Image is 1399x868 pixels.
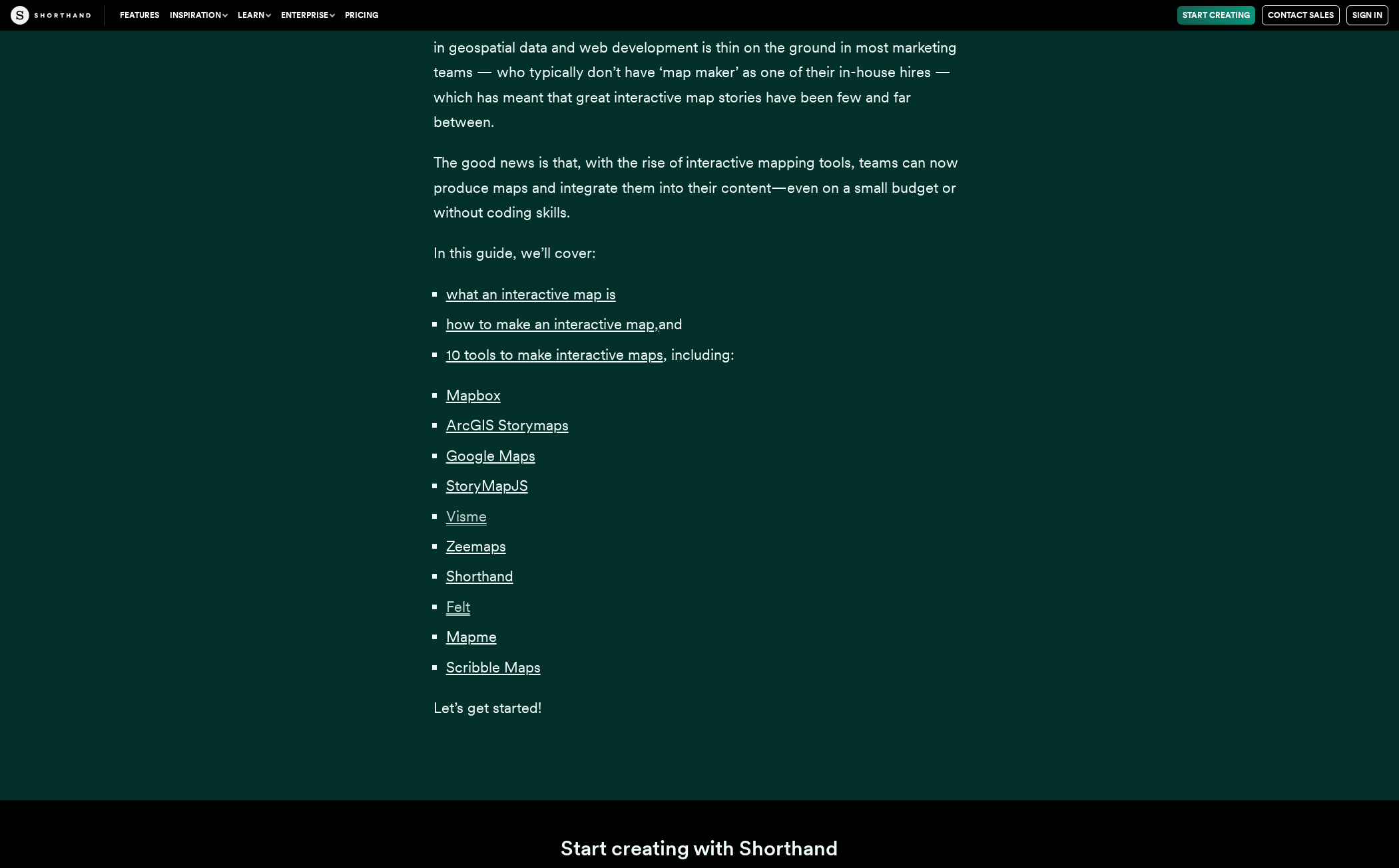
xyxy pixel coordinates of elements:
a: Visme [446,507,487,525]
span: , including: [663,346,734,363]
button: Learn [232,6,276,25]
a: what an interactive map is [446,285,616,303]
a: Google Maps [446,447,535,464]
a: Sign in [1346,5,1388,25]
a: 10 tools to make interactive maps [446,346,663,363]
a: StoryMapJS [446,477,528,494]
a: Features [115,6,164,25]
span: Start creating with Shorthand [561,836,838,861]
a: how to make an interactive map, [446,315,659,333]
span: In this guide, we’ll cover: [433,244,596,261]
img: The Craft [11,6,91,25]
a: Mapbox [446,386,501,404]
span: Let’s get started! [433,699,541,716]
a: ArcGIS Storymaps [446,416,569,434]
a: Scribble Maps [446,658,541,676]
button: Enterprise [276,6,340,25]
span: and [659,315,683,333]
a: Shorthand [446,567,513,585]
a: Zeemaps [446,537,506,555]
a: Start Creating [1177,6,1255,25]
span: The good news is that, with the rise of interactive mapping tools, teams can now produce maps and... [433,154,958,221]
a: Contact Sales [1262,5,1340,25]
button: Inspiration [164,6,232,25]
a: Felt [446,598,470,615]
a: Mapme [446,628,497,645]
span: Felt [446,598,470,616]
a: Pricing [340,6,384,25]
